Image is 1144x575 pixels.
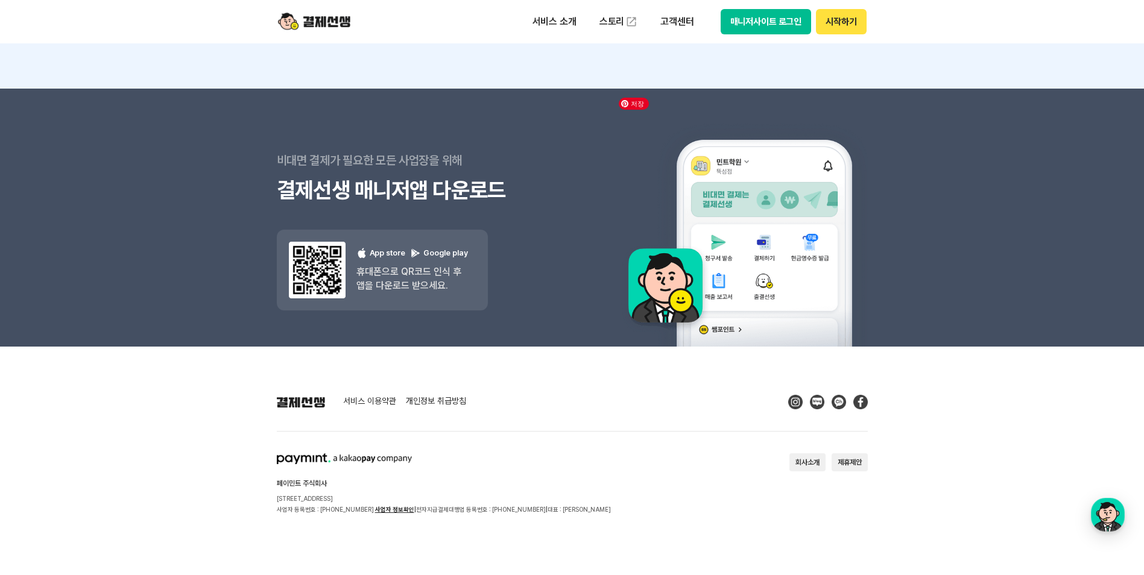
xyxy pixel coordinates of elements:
button: 매니저사이트 로그인 [721,9,812,34]
img: 앱 다운도르드 qr [289,242,346,298]
p: [STREET_ADDRESS] [277,493,611,504]
p: 서비스 소개 [524,11,585,33]
img: 외부 도메인 오픈 [625,16,637,28]
a: 스토리 [591,10,646,34]
img: 결제선생 로고 [277,397,325,407]
span: 저장 [619,98,649,110]
a: 대화 [80,382,156,412]
img: Instagram [788,395,803,409]
p: 사업자 등록번호 : [PHONE_NUMBER] 전자지급결제대행업 등록번호 : [PHONE_NUMBER] 대표 : [PERSON_NAME] [277,504,611,515]
button: 회사소개 [789,453,826,471]
span: 홈 [38,400,45,410]
span: 설정 [186,400,201,410]
img: logo [278,10,350,33]
h3: 결제선생 매니저앱 다운로드 [277,175,572,206]
a: 홈 [4,382,80,412]
span: | [414,506,416,513]
p: Google play [410,248,468,259]
a: 사업자 정보확인 [375,506,414,513]
p: App store [356,248,405,259]
a: 개인정보 취급방침 [406,397,466,407]
span: | [546,506,548,513]
span: 대화 [110,401,125,410]
img: Blog [810,395,824,409]
img: Facebook [853,395,868,409]
img: 애플 로고 [356,248,367,259]
img: Kakao Talk [832,395,846,409]
p: 고객센터 [652,11,702,33]
img: 앱 예시 이미지 [613,91,868,347]
a: 설정 [156,382,232,412]
h2: 페이민트 주식회사 [277,480,611,487]
a: 서비스 이용약관 [343,397,396,407]
p: 휴대폰으로 QR코드 인식 후 앱을 다운로드 받으세요. [356,265,468,292]
button: 제휴제안 [832,453,868,471]
img: 구글 플레이 로고 [410,248,421,259]
p: 비대면 결제가 필요한 모든 사업장을 위해 [277,145,572,175]
button: 시작하기 [816,9,866,34]
img: paymint logo [277,453,412,464]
